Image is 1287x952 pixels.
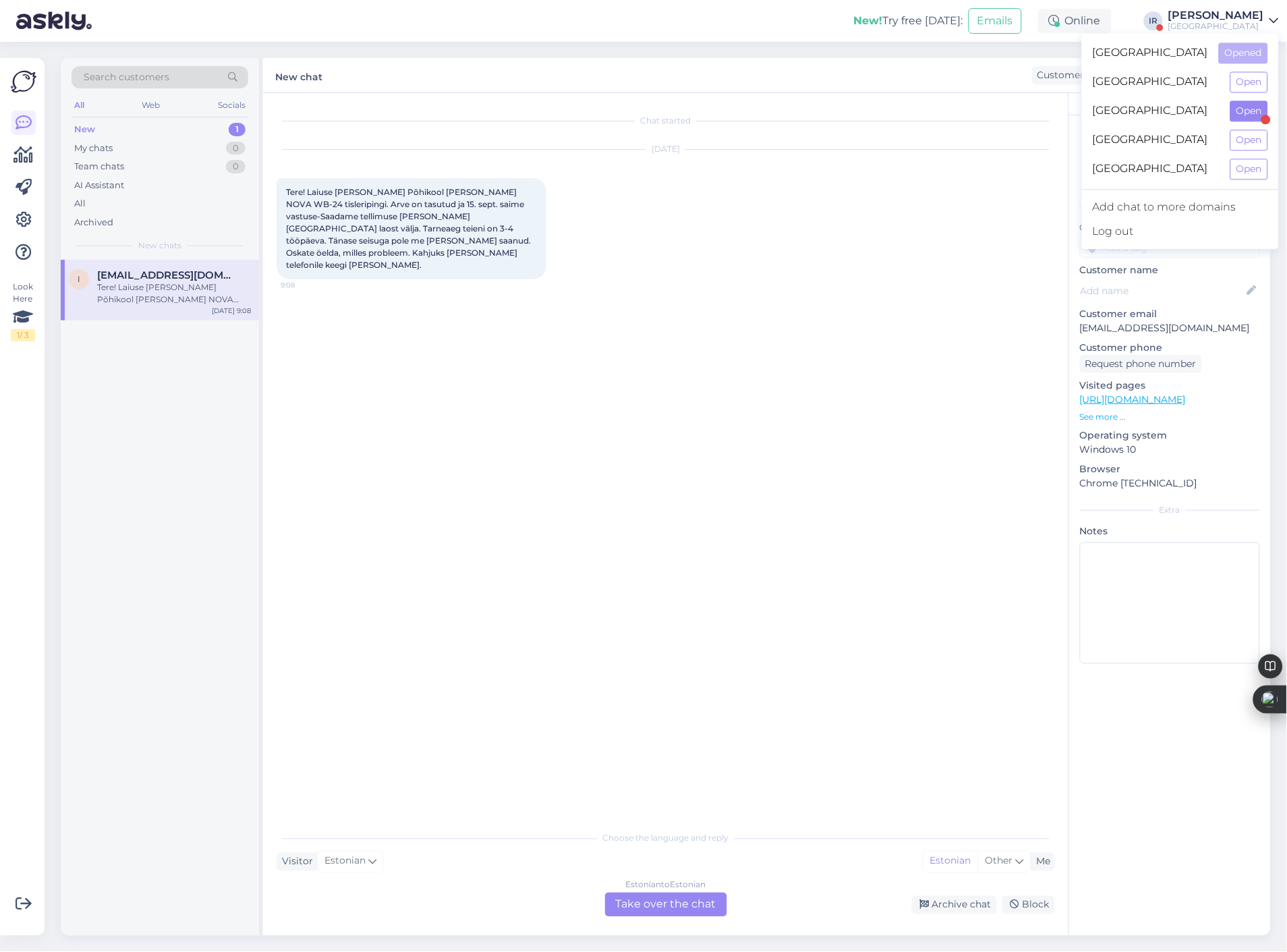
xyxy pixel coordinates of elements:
span: Estonian [324,854,366,869]
a: Add chat to more domains [1082,195,1279,219]
button: Open [1230,159,1268,179]
div: Look Here [11,281,35,341]
span: [GEOGRAPHIC_DATA] [1093,72,1220,92]
div: 1 / 3 [11,329,35,341]
div: AI Assistant [74,179,124,192]
div: Estonian to Estonian [626,879,706,891]
p: Notes [1080,524,1260,538]
div: Log out [1082,219,1279,244]
div: Archive chat [912,896,997,914]
div: Archived [74,216,113,229]
div: Choose the language and reply [277,833,1055,845]
div: Estonian [923,851,978,872]
p: Windows 10 [1080,443,1260,457]
div: Chat started [277,115,1055,127]
div: [GEOGRAPHIC_DATA] [1168,21,1264,32]
div: Socials [215,96,248,114]
p: See more ... [1080,411,1260,423]
div: All [74,197,86,211]
div: 0 [226,160,246,173]
div: Me [1031,855,1051,869]
div: [DATE] [277,143,1055,155]
div: All [71,96,87,114]
div: Take over the chat [605,893,727,917]
b: New! [854,14,883,27]
div: Customer [1032,68,1085,82]
a: [PERSON_NAME][GEOGRAPHIC_DATA] [1168,10,1279,32]
div: Team chats [74,160,124,173]
p: Operating system [1080,428,1260,443]
div: Customer information [1080,200,1260,213]
span: Other [985,855,1013,867]
p: Customer tags [1080,221,1260,235]
span: [GEOGRAPHIC_DATA] [1093,101,1220,121]
span: i [78,274,80,284]
p: Customer phone [1080,341,1260,355]
div: Block [1002,896,1055,914]
span: [GEOGRAPHIC_DATA] [1093,130,1220,150]
div: IR [1144,11,1163,30]
div: 1 [229,123,246,136]
p: Customer name [1080,263,1260,277]
p: [EMAIL_ADDRESS][DOMAIN_NAME] [1080,321,1260,335]
div: Try free [DATE]: [854,13,963,29]
div: Online [1038,9,1112,33]
span: info@koneita.com [97,269,237,281]
div: Tere! Laiuse [PERSON_NAME] Põhikool [PERSON_NAME] NOVA WB-24 tisleripingi. Arve on tasutud ja 15.... [97,281,251,306]
label: New chat [275,66,322,84]
span: Tere! Laiuse [PERSON_NAME] Põhikool [PERSON_NAME] NOVA WB-24 tisleripingi. Arve on tasutud ja 15.... [286,187,533,270]
input: Add a tag [1080,237,1260,258]
p: Customer email [1080,307,1260,321]
div: Extra [1080,504,1260,516]
span: [GEOGRAPHIC_DATA] [1093,159,1220,179]
button: Opened [1219,43,1268,63]
p: Browser [1080,462,1260,476]
span: [GEOGRAPHIC_DATA] [1093,43,1208,63]
p: Chrome [TECHNICAL_ID] [1080,476,1260,491]
div: My chats [74,142,113,155]
a: [URL][DOMAIN_NAME] [1080,393,1186,405]
div: [PERSON_NAME] [1168,10,1264,21]
input: Add name [1081,283,1245,298]
button: Open [1230,101,1268,121]
div: Visitor [277,855,313,869]
img: Askly Logo [11,69,36,94]
span: Search customers [84,70,169,84]
span: 9:08 [281,280,331,290]
div: [DATE] 9:08 [212,306,251,316]
div: 0 [226,142,246,155]
div: Web [140,96,163,114]
p: Visited pages [1080,379,1260,393]
div: Request phone number [1080,355,1202,373]
span: New chats [138,240,181,252]
button: Open [1230,72,1268,92]
div: New [74,123,95,136]
button: Open [1230,130,1268,150]
button: Emails [969,8,1022,34]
